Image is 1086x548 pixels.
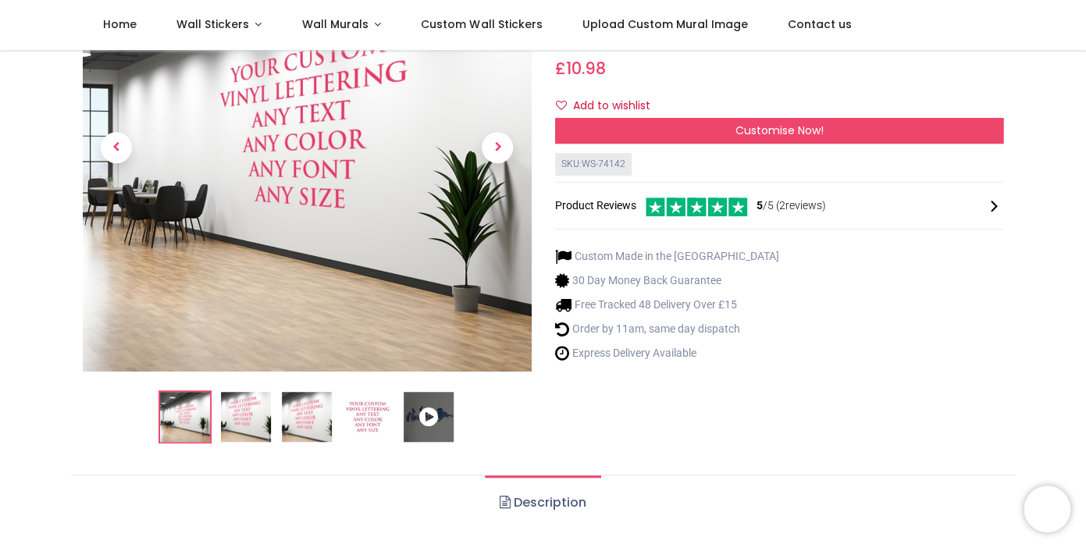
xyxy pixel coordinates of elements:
[421,16,542,32] span: Custom Wall Stickers
[101,132,132,163] span: Previous
[555,153,632,176] div: SKU: WS-74142
[788,16,852,32] span: Contact us
[555,248,779,265] li: Custom Made in the [GEOGRAPHIC_DATA]
[160,392,210,442] img: Custom Wall Sticker Quote Any Text & Colour - Vinyl Lettering
[582,16,747,32] span: Upload Custom Mural Image
[555,297,779,313] li: Free Tracked 48 Delivery Over £15
[221,392,271,442] img: WS-74142-02
[757,198,826,214] span: /5 ( 2 reviews)
[282,392,332,442] img: WS-74142-03
[555,93,664,119] button: Add to wishlistAdd to wishlist
[176,16,249,32] span: Wall Stickers
[482,132,513,163] span: Next
[735,123,823,138] span: Customise Now!
[556,100,567,111] i: Add to wishlist
[555,345,779,361] li: Express Delivery Available
[103,16,137,32] span: Home
[555,272,779,289] li: 30 Day Money Back Guarantee
[555,195,1004,216] div: Product Reviews
[343,392,393,442] img: WS-74142-04
[1024,486,1070,532] iframe: Brevo live chat
[757,199,763,212] span: 5
[555,321,779,337] li: Order by 11am, same day dispatch
[555,57,606,80] span: £
[566,57,606,80] span: 10.98
[302,16,369,32] span: Wall Murals
[485,475,601,530] a: Description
